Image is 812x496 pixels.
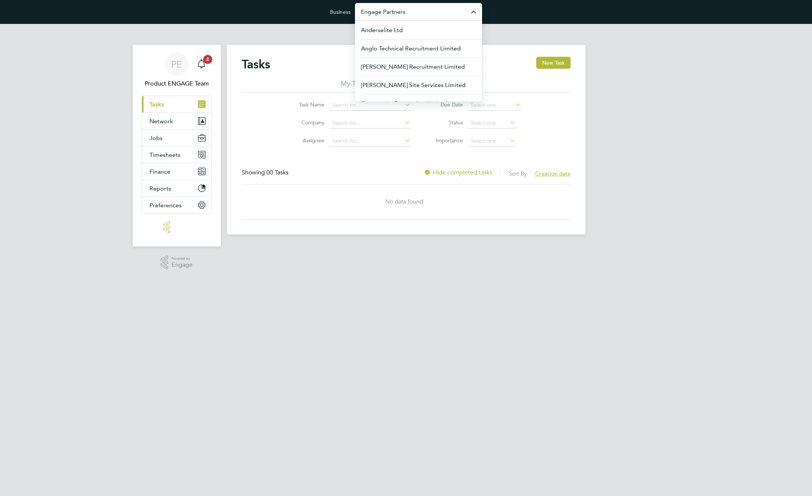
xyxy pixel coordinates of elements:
span: Network [149,118,173,125]
label: Importance [429,137,463,144]
span: Tasks [149,101,164,108]
label: Assignee [291,137,324,144]
span: Engage [172,262,192,268]
span: Community Resourcing Limited [361,99,447,108]
img: engage-logo-retina.png [163,221,190,233]
label: Sort By [509,170,527,177]
span: PE [171,59,182,69]
input: Select one [468,118,516,128]
label: Due Date [429,101,463,108]
span: [PERSON_NAME] Recruitment Limited [361,62,465,71]
a: 2 [194,52,209,76]
div: No data found [242,198,567,206]
button: Timesheets [142,146,212,163]
label: Status [429,119,463,126]
label: Company [291,119,324,126]
button: Reports [142,180,212,196]
input: Select one [468,136,516,146]
span: 00 Tasks [266,169,288,176]
button: Network [142,113,212,129]
a: Powered byEngage [161,255,192,270]
button: Preferences [142,197,212,213]
span: Anderselite Ltd [361,26,403,35]
input: Search for... [330,136,411,146]
input: Search for... [330,100,411,111]
span: Timesheets [149,151,180,158]
label: Business [330,9,351,15]
button: Jobs [142,130,212,146]
span: 2 [203,55,212,64]
span: Powered by [172,255,192,262]
label: Task Name [291,101,324,108]
li: My Tasks [341,79,368,93]
a: Go to home page [142,221,212,233]
div: Showing [242,169,290,177]
button: Finance [142,163,212,180]
span: Reports [149,185,171,192]
span: Finance [149,168,170,175]
h2: Tasks [242,57,270,72]
a: PEProduct ENGAGE Team [142,52,212,88]
span: Product ENGAGE Team [142,79,212,88]
span: Anglo Technical Recruitment Limited [361,44,461,53]
label: Hide completed tasks [424,169,492,176]
span: Creation date [535,170,571,177]
span: Jobs [149,134,163,142]
input: Search for... [330,118,411,128]
span: Preferences [149,202,182,209]
button: New Task [536,57,571,69]
a: Tasks [142,96,212,112]
nav: Main navigation [133,45,221,247]
span: [PERSON_NAME] Site Services Limited [361,81,466,90]
input: Select one [468,100,521,111]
